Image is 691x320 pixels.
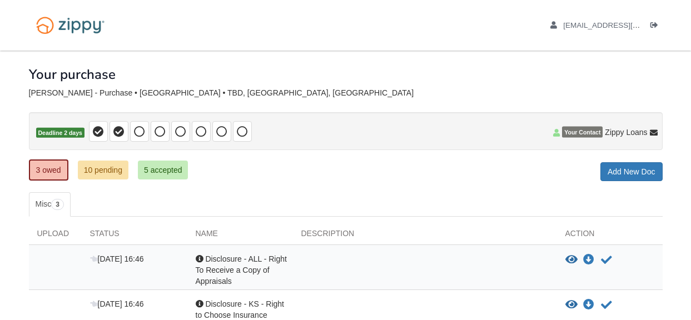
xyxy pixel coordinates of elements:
span: 3 [51,199,64,210]
a: Log out [650,21,663,32]
a: edit profile [550,21,691,32]
a: 5 accepted [138,161,188,179]
a: 3 owed [29,159,68,181]
button: Acknowledge receipt of document [600,253,613,267]
button: Acknowledge receipt of document [600,298,613,312]
span: [DATE] 16:46 [90,254,144,263]
span: Zippy Loans [605,127,647,138]
div: Action [557,228,663,244]
a: Add New Doc [600,162,663,181]
button: View Disclosure - ALL - Right To Receive a Copy of Appraisals [565,254,578,266]
div: [PERSON_NAME] - Purchase • [GEOGRAPHIC_DATA] • TBD, [GEOGRAPHIC_DATA], [GEOGRAPHIC_DATA] [29,88,663,98]
span: brattierthnu@yahoo.com [563,21,690,29]
a: 10 pending [78,161,128,179]
a: Download Disclosure - KS - Right to Choose Insurance Provider [583,301,594,309]
span: Your Contact [562,127,603,138]
span: Disclosure - ALL - Right To Receive a Copy of Appraisals [196,254,287,286]
span: Deadline 2 days [36,128,84,138]
div: Status [82,228,187,244]
a: Misc [29,192,71,217]
div: Name [187,228,293,244]
button: View Disclosure - KS - Right to Choose Insurance Provider [565,299,578,311]
h1: Your purchase [29,67,116,82]
span: [DATE] 16:46 [90,299,144,308]
div: Upload [29,228,82,244]
div: Description [293,228,557,244]
img: Logo [29,11,112,39]
a: Download Disclosure - ALL - Right To Receive a Copy of Appraisals [583,256,594,264]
